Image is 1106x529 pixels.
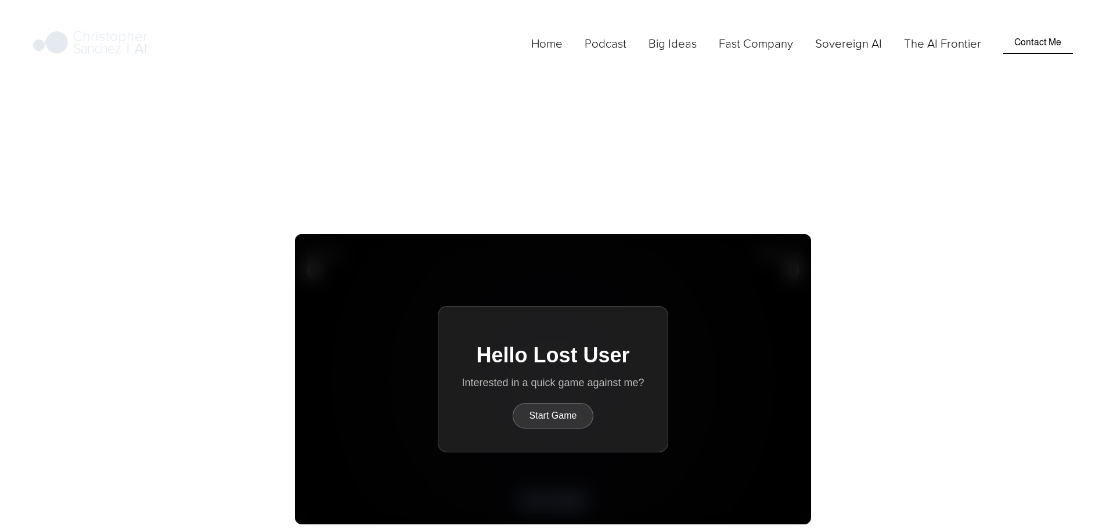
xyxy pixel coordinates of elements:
[649,35,697,52] span: Big Ideas
[649,34,697,53] a: folder dropdown
[33,29,147,58] img: Christopher Sanchez | AI
[719,34,793,53] a: folder dropdown
[815,34,882,53] a: Sovereign AI
[1003,32,1072,54] a: Contact Me
[719,35,793,52] span: Fast Company
[531,34,563,53] a: Home
[585,34,626,53] a: Podcast
[904,34,981,53] a: The AI Frontier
